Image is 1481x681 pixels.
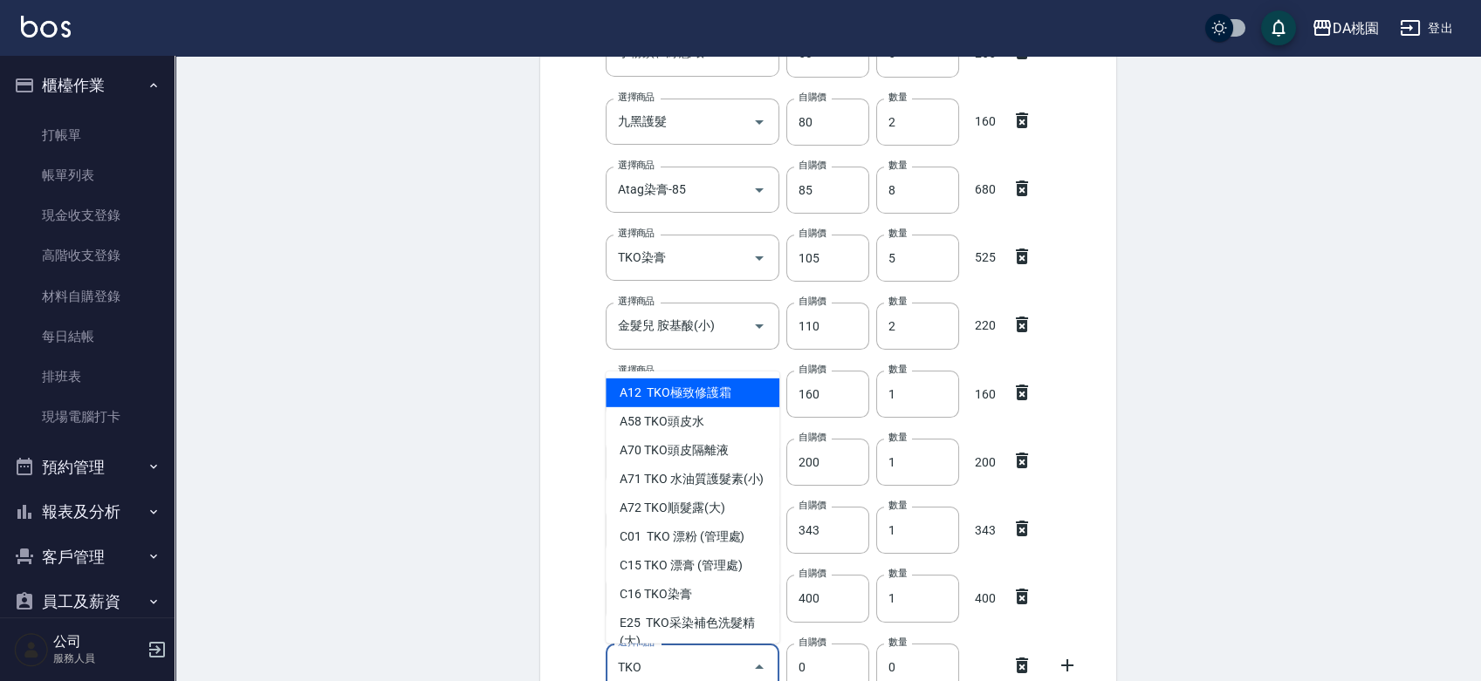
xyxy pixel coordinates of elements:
[799,363,826,376] label: 自購價
[606,464,779,493] li: A71 TKO 水油質護髮素(小)
[618,227,655,240] label: 選擇商品
[7,535,168,580] button: 客戶管理
[606,579,779,608] li: C16 TKO染膏
[606,406,779,435] li: A58 TKO頭皮水
[745,244,773,272] button: Open
[606,521,779,550] li: C01 TKO 漂粉 (管理處)
[7,115,168,155] a: 打帳單
[7,195,168,235] a: 現金收支登錄
[888,499,907,512] label: 數量
[799,567,826,580] label: 自購價
[799,295,826,308] label: 自購價
[7,155,168,195] a: 帳單列表
[606,435,779,464] li: A70 TKO頭皮隔離液
[7,63,168,108] button: 櫃檯作業
[7,317,168,357] a: 每日結帳
[606,378,779,406] li: A12 TKO極致修護霜
[966,317,1004,335] p: 220
[888,567,907,580] label: 數量
[7,445,168,490] button: 預約管理
[888,91,907,104] label: 數量
[1305,10,1386,46] button: DA桃園
[7,235,168,276] a: 高階收支登錄
[14,632,49,667] img: Person
[745,653,773,681] button: Close
[53,650,142,666] p: 服務人員
[888,431,907,444] label: 數量
[888,227,907,240] label: 數量
[799,636,826,649] label: 自購價
[966,589,1004,608] p: 400
[966,112,1004,131] p: 160
[7,276,168,317] a: 材料自購登錄
[799,91,826,104] label: 自購價
[618,91,655,104] label: 選擇商品
[888,363,907,376] label: 數量
[7,489,168,535] button: 報表及分析
[966,385,1004,404] p: 160
[7,579,168,624] button: 員工及薪資
[745,312,773,340] button: Open
[618,159,655,172] label: 選擇商品
[1261,10,1296,45] button: save
[745,108,773,136] button: Open
[799,499,826,512] label: 自購價
[606,608,779,655] li: E25 TKO采染補色洗髮精(大)
[618,295,655,308] label: 選擇商品
[888,636,907,649] label: 數量
[1333,17,1379,39] div: DA桃園
[53,633,142,650] h5: 公司
[21,16,71,37] img: Logo
[7,357,168,397] a: 排班表
[888,159,907,172] label: 數量
[7,397,168,437] a: 現場電腦打卡
[966,180,1004,199] p: 680
[966,249,1004,267] p: 525
[606,550,779,579] li: C15 TKO 漂膏 (管理處)
[799,227,826,240] label: 自購價
[966,453,1004,472] p: 200
[888,295,907,308] label: 數量
[799,431,826,444] label: 自購價
[966,521,1004,540] p: 343
[618,364,655,377] label: 選擇商品
[606,493,779,521] li: A72 TKO順髮露(大)
[745,176,773,204] button: Open
[1393,12,1460,44] button: 登出
[799,159,826,172] label: 自購價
